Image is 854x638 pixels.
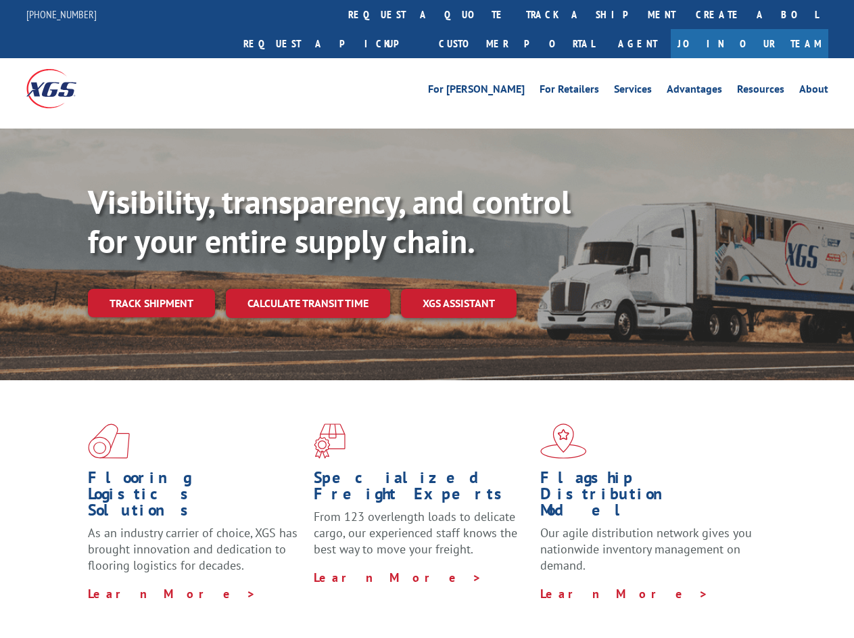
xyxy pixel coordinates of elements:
[737,84,784,99] a: Resources
[314,509,529,569] p: From 123 overlength loads to delicate cargo, our experienced staff knows the best way to move you...
[540,84,599,99] a: For Retailers
[429,29,604,58] a: Customer Portal
[428,84,525,99] a: For [PERSON_NAME]
[540,525,752,573] span: Our agile distribution network gives you nationwide inventory management on demand.
[26,7,97,21] a: [PHONE_NUMBER]
[88,181,571,262] b: Visibility, transparency, and control for your entire supply chain.
[667,84,722,99] a: Advantages
[671,29,828,58] a: Join Our Team
[314,570,482,585] a: Learn More >
[88,470,304,525] h1: Flooring Logistics Solutions
[540,470,756,525] h1: Flagship Distribution Model
[799,84,828,99] a: About
[314,424,346,459] img: xgs-icon-focused-on-flooring-red
[88,424,130,459] img: xgs-icon-total-supply-chain-intelligence-red
[226,289,390,318] a: Calculate transit time
[314,470,529,509] h1: Specialized Freight Experts
[88,525,298,573] span: As an industry carrier of choice, XGS has brought innovation and dedication to flooring logistics...
[233,29,429,58] a: Request a pickup
[614,84,652,99] a: Services
[88,289,215,317] a: Track shipment
[540,586,709,601] a: Learn More >
[88,586,256,601] a: Learn More >
[540,424,587,459] img: xgs-icon-flagship-distribution-model-red
[604,29,671,58] a: Agent
[401,289,517,318] a: XGS ASSISTANT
